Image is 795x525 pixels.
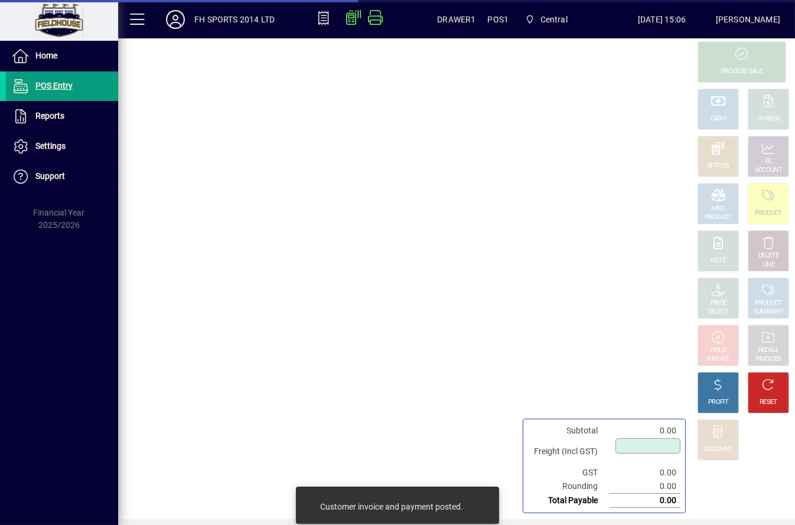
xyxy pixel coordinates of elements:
[754,308,783,317] div: SUMMARY
[705,213,731,222] div: PRODUCT
[6,162,118,191] a: Support
[721,67,763,76] div: PROCESS SALE
[6,102,118,131] a: Reports
[540,10,568,29] span: Central
[711,346,726,355] div: HOLD
[608,10,715,29] span: [DATE] 15:06
[758,346,779,355] div: RECALL
[35,111,64,120] span: Reports
[755,299,781,308] div: PRODUCT
[708,308,729,317] div: SELECT
[610,494,680,508] td: 0.00
[320,501,463,513] div: Customer invoice and payment posted.
[758,252,778,260] div: DELETE
[528,494,610,508] td: Total Payable
[194,10,275,29] div: FH SPORTS 2014 LTD
[610,480,680,494] td: 0.00
[528,438,610,466] td: Freight (Incl GST)
[755,166,782,175] div: ACCOUNT
[708,398,728,407] div: PROFIT
[520,9,572,30] span: Central
[704,445,732,454] div: DISCOUNT
[35,171,65,181] span: Support
[528,466,610,480] td: GST
[157,9,194,30] button: Profile
[760,398,777,407] div: RESET
[711,299,726,308] div: PRICE
[707,355,729,364] div: INVOICE
[487,10,509,29] span: POS1
[528,480,610,494] td: Rounding
[35,81,73,90] span: POS Entry
[765,157,773,166] div: GL
[711,204,725,213] div: MISC
[610,466,680,480] td: 0.00
[763,260,774,269] div: LINE
[6,41,118,71] a: Home
[610,424,680,438] td: 0.00
[437,10,475,29] span: DRAWER1
[757,115,780,123] div: CHARGE
[708,162,729,171] div: EFTPOS
[528,424,610,438] td: Subtotal
[6,132,118,161] a: Settings
[755,355,781,364] div: INVOICES
[711,115,726,123] div: CASH
[755,209,781,218] div: PRODUCT
[711,256,726,265] div: NOTE
[35,51,57,60] span: Home
[35,141,66,151] span: Settings
[716,10,780,29] div: [PERSON_NAME]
